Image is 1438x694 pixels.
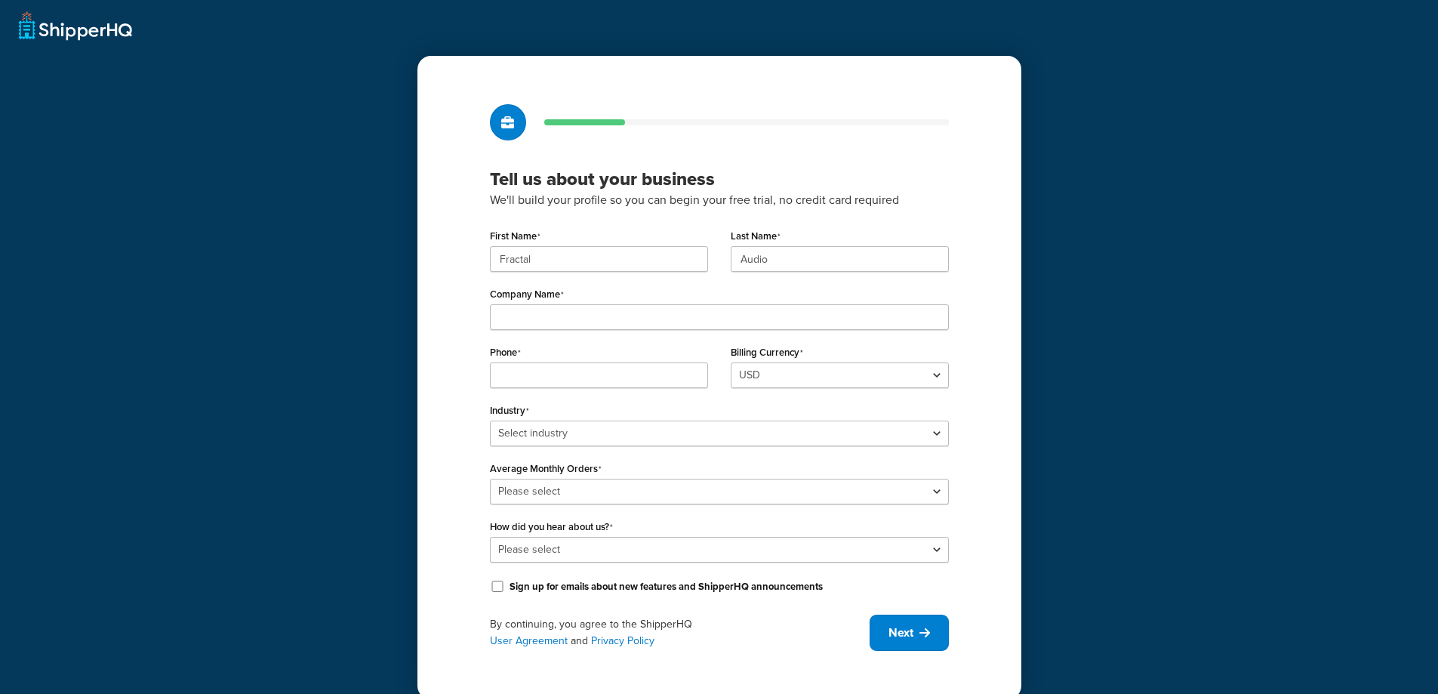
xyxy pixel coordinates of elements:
[490,288,564,301] label: Company Name
[490,230,540,242] label: First Name
[490,463,602,475] label: Average Monthly Orders
[490,616,870,649] div: By continuing, you agree to the ShipperHQ and
[870,615,949,651] button: Next
[888,625,913,641] span: Next
[490,347,521,359] label: Phone
[731,347,803,359] label: Billing Currency
[591,633,654,649] a: Privacy Policy
[490,633,568,649] a: User Agreement
[490,168,949,190] h3: Tell us about your business
[731,230,781,242] label: Last Name
[490,190,949,210] p: We'll build your profile so you can begin your free trial, no credit card required
[490,521,613,533] label: How did you hear about us?
[490,405,529,417] label: Industry
[510,580,823,594] label: Sign up for emails about new features and ShipperHQ announcements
